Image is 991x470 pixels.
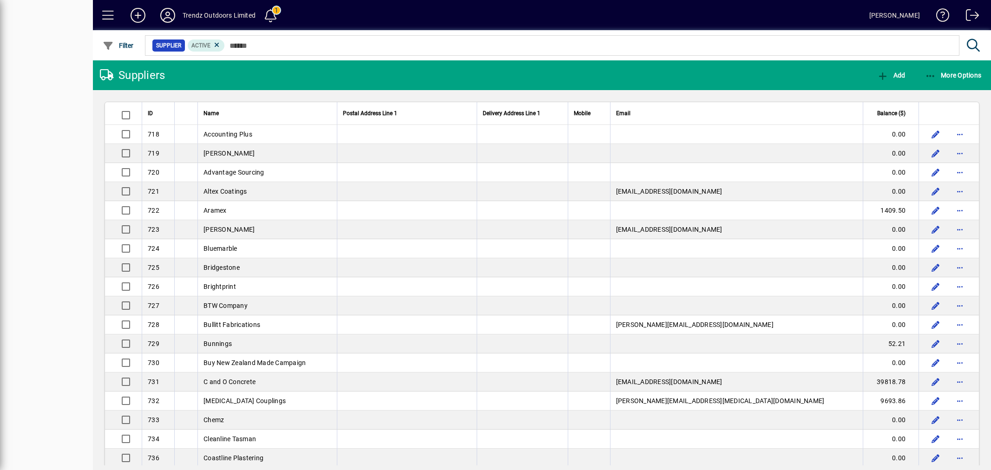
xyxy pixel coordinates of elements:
[952,146,967,161] button: More options
[616,188,722,195] span: [EMAIL_ADDRESS][DOMAIN_NAME]
[928,241,943,256] button: Edit
[928,127,943,142] button: Edit
[203,245,237,252] span: Bluemarble
[148,188,159,195] span: 721
[863,201,919,220] td: 1409.50
[928,393,943,408] button: Edit
[100,37,136,54] button: Filter
[863,277,919,296] td: 0.00
[483,108,540,118] span: Delivery Address Line 1
[148,169,159,176] span: 720
[952,431,967,446] button: More options
[203,454,263,462] span: Coastline Plastering
[148,150,159,157] span: 719
[928,431,943,446] button: Edit
[203,264,240,271] span: Bridgestone
[100,68,165,83] div: Suppliers
[156,41,181,50] span: Supplier
[869,8,920,23] div: [PERSON_NAME]
[203,169,264,176] span: Advantage Sourcing
[928,165,943,180] button: Edit
[203,378,256,385] span: C and O Concrete
[863,449,919,468] td: 0.00
[863,258,919,277] td: 0.00
[863,296,919,315] td: 0.00
[148,264,159,271] span: 725
[863,163,919,182] td: 0.00
[863,315,919,334] td: 0.00
[188,39,225,52] mat-chip: Activation Status: Active
[203,207,227,214] span: Aramex
[203,435,256,443] span: Cleanline Tasman
[863,392,919,411] td: 9693.86
[191,42,210,49] span: Active
[928,184,943,199] button: Edit
[928,412,943,427] button: Edit
[863,220,919,239] td: 0.00
[203,302,248,309] span: BTW Company
[863,125,919,144] td: 0.00
[148,454,159,462] span: 736
[952,336,967,351] button: More options
[952,279,967,294] button: More options
[616,321,774,328] span: [PERSON_NAME][EMAIL_ADDRESS][DOMAIN_NAME]
[929,2,950,32] a: Knowledge Base
[148,359,159,366] span: 730
[863,353,919,372] td: 0.00
[343,108,397,118] span: Postal Address Line 1
[952,241,967,256] button: More options
[928,374,943,389] button: Edit
[952,355,967,370] button: More options
[863,334,919,353] td: 52.21
[952,412,967,427] button: More options
[103,42,134,49] span: Filter
[952,298,967,313] button: More options
[952,374,967,389] button: More options
[148,283,159,290] span: 726
[148,378,159,385] span: 731
[928,222,943,237] button: Edit
[928,298,943,313] button: Edit
[959,2,979,32] a: Logout
[203,416,224,424] span: Chemz
[928,260,943,275] button: Edit
[928,317,943,332] button: Edit
[203,321,260,328] span: Bullitt Fabrications
[928,203,943,218] button: Edit
[952,165,967,180] button: More options
[203,359,306,366] span: Buy New Zealand Made Campaign
[148,226,159,233] span: 723
[952,393,967,408] button: More options
[123,7,153,24] button: Add
[148,321,159,328] span: 728
[952,203,967,218] button: More options
[923,67,984,84] button: More Options
[203,226,255,233] span: [PERSON_NAME]
[863,144,919,163] td: 0.00
[203,188,247,195] span: Altex Coatings
[928,336,943,351] button: Edit
[148,397,159,405] span: 732
[863,372,919,392] td: 39818.78
[877,72,905,79] span: Add
[928,279,943,294] button: Edit
[928,146,943,161] button: Edit
[616,378,722,385] span: [EMAIL_ADDRESS][DOMAIN_NAME]
[928,355,943,370] button: Edit
[952,260,967,275] button: More options
[869,108,914,118] div: Balance ($)
[928,450,943,465] button: Edit
[148,435,159,443] span: 734
[863,182,919,201] td: 0.00
[203,150,255,157] span: [PERSON_NAME]
[925,72,982,79] span: More Options
[148,416,159,424] span: 733
[863,430,919,449] td: 0.00
[616,108,630,118] span: Email
[148,207,159,214] span: 722
[616,397,825,405] span: [PERSON_NAME][EMAIL_ADDRESS][MEDICAL_DATA][DOMAIN_NAME]
[148,131,159,138] span: 718
[616,226,722,233] span: [EMAIL_ADDRESS][DOMAIN_NAME]
[203,131,252,138] span: Accounting Plus
[863,411,919,430] td: 0.00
